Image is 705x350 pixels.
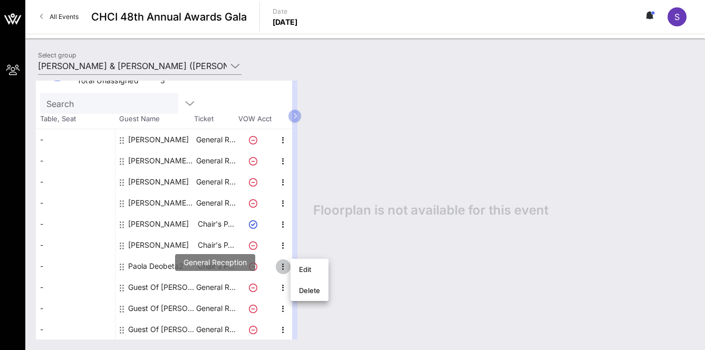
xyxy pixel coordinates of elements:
[128,277,195,298] div: Guest Of Johnson & Johnson
[128,298,195,319] div: Guest Of Johnson & Johnson
[77,75,156,89] div: Total Unassigned
[36,256,115,277] div: -
[195,319,237,340] p: General R…
[195,213,237,235] p: Chair's P…
[128,150,195,171] div: Betty Gabriela Rodriguez
[128,192,195,213] div: Jorge Aguilar Barrantes
[299,265,320,274] div: Edit
[299,286,320,295] div: Delete
[128,256,184,277] div: Paola Deobeta2
[36,171,115,192] div: -
[160,75,169,89] div: 3
[313,202,548,218] span: Floorplan is not available for this event
[36,150,115,171] div: -
[195,256,237,277] p: Chair's P…
[36,235,115,256] div: -
[273,17,298,27] p: [DATE]
[128,319,195,340] div: Guest Of Johnson & Johnson
[36,319,115,340] div: -
[36,114,115,124] span: Table, Seat
[195,235,237,256] p: Chair's P…
[36,129,115,150] div: -
[36,192,115,213] div: -
[194,114,236,124] span: Ticket
[236,114,273,124] span: VOW Acct
[128,213,189,235] div: Larry Camm
[273,6,298,17] p: Date
[128,129,189,150] div: Ashley Szofer
[128,171,189,192] div: Camila Batista
[195,171,237,192] p: General R…
[668,7,687,26] div: S
[128,235,189,256] div: Leif Brierley
[115,114,194,124] span: Guest Name
[34,8,85,25] a: All Events
[195,150,237,171] p: General R…
[36,213,115,235] div: -
[36,277,115,298] div: -
[195,129,237,150] p: General R…
[91,9,247,25] span: CHCI 48th Annual Awards Gala
[50,13,79,21] span: All Events
[38,51,76,59] label: Select group
[195,298,237,319] p: General R…
[195,192,237,213] p: General R…
[36,298,115,319] div: -
[674,12,680,22] span: S
[195,277,237,298] p: General R…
